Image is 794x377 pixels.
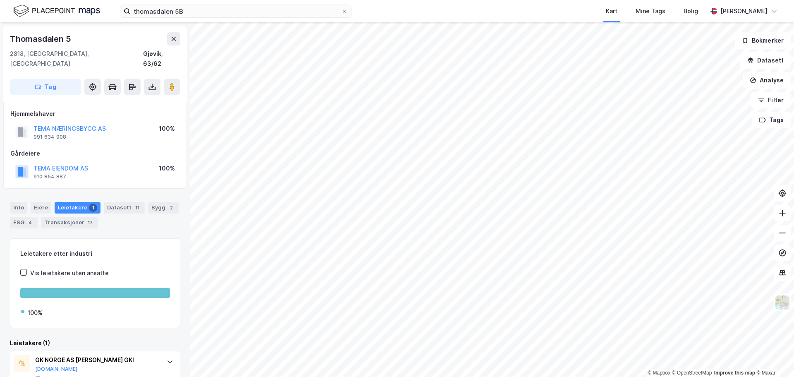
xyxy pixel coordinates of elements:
[26,219,34,227] div: 4
[104,202,145,214] div: Datasett
[714,370,755,376] a: Improve this map
[159,163,175,173] div: 100%
[89,204,97,212] div: 1
[10,49,143,69] div: 2818, [GEOGRAPHIC_DATA], [GEOGRAPHIC_DATA]
[130,5,341,17] input: Søk på adresse, matrikkel, gårdeiere, leietakere eller personer
[743,72,791,89] button: Analyse
[33,173,66,180] div: 910 854 887
[41,217,98,228] div: Transaksjoner
[10,338,180,348] div: Leietakere (1)
[672,370,712,376] a: OpenStreetMap
[752,112,791,128] button: Tags
[148,202,179,214] div: Bygg
[167,204,175,212] div: 2
[10,32,72,46] div: Thomasdalen 5
[33,134,66,140] div: 991 634 908
[735,32,791,49] button: Bokmerker
[720,6,768,16] div: [PERSON_NAME]
[10,202,27,214] div: Info
[35,355,158,365] div: GK NORGE AS [PERSON_NAME] GKI
[86,219,94,227] div: 17
[648,370,670,376] a: Mapbox
[636,6,665,16] div: Mine Tags
[20,249,170,259] div: Leietakere etter industri
[606,6,617,16] div: Kart
[740,52,791,69] button: Datasett
[10,149,180,158] div: Gårdeiere
[775,295,790,310] img: Z
[10,217,38,228] div: ESG
[133,204,141,212] div: 11
[684,6,698,16] div: Bolig
[30,268,109,278] div: Vis leietakere uten ansatte
[753,337,794,377] iframe: Chat Widget
[751,92,791,108] button: Filter
[55,202,100,214] div: Leietakere
[35,366,78,372] button: [DOMAIN_NAME]
[31,202,51,214] div: Eiere
[143,49,180,69] div: Gjøvik, 63/62
[159,124,175,134] div: 100%
[10,109,180,119] div: Hjemmelshaver
[13,4,100,18] img: logo.f888ab2527a4732fd821a326f86c7f29.svg
[10,79,81,95] button: Tag
[28,308,43,318] div: 100%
